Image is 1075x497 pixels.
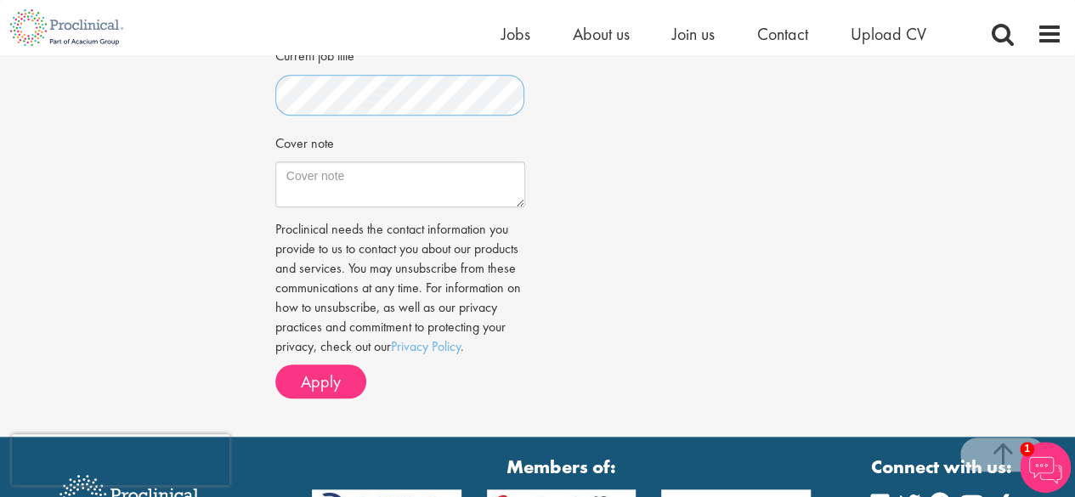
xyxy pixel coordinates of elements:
[275,128,334,154] label: Cover note
[275,220,525,356] p: Proclinical needs the contact information you provide to us to contact you about our products and...
[312,454,812,480] strong: Members of:
[851,23,926,45] a: Upload CV
[12,434,229,485] iframe: reCAPTCHA
[501,23,530,45] a: Jobs
[275,364,366,398] button: Apply
[757,23,808,45] a: Contact
[871,454,1016,480] strong: Connect with us:
[301,370,341,393] span: Apply
[672,23,715,45] a: Join us
[573,23,630,45] a: About us
[1020,442,1071,493] img: Chatbot
[391,337,461,355] a: Privacy Policy
[1020,442,1034,456] span: 1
